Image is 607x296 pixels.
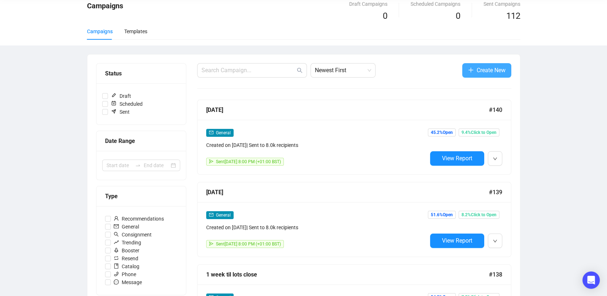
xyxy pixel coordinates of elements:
span: Phone [111,270,139,278]
span: rise [114,240,119,245]
div: [DATE] [206,105,489,114]
span: user [114,216,119,221]
input: End date [144,161,169,169]
span: View Report [442,155,472,162]
span: mail [209,130,213,135]
span: 8.2% Click to Open [459,211,499,219]
span: message [114,279,119,284]
span: General [216,213,231,218]
input: Start date [107,161,132,169]
span: 9.4% Click to Open [459,129,499,136]
div: Date Range [105,136,177,145]
div: Created on [DATE] | Sent to 8.0k recipients [206,223,427,231]
div: Open Intercom Messenger [582,271,600,289]
span: General [111,223,142,231]
div: Status [105,69,177,78]
span: 112 [506,11,520,21]
span: down [493,157,497,161]
span: mail [209,213,213,217]
span: View Report [442,237,472,244]
span: General [216,130,231,135]
span: Recommendations [111,215,167,223]
span: Campaigns [87,1,123,10]
span: retweet [114,256,119,261]
span: Newest First [315,64,371,77]
button: View Report [430,234,484,248]
span: 0 [456,11,460,21]
span: Create New [477,66,506,75]
span: Catalog [111,262,142,270]
div: [DATE] [206,188,489,197]
span: Scheduled [108,100,146,108]
span: Resend [111,254,141,262]
span: search [297,68,303,73]
span: Sent [108,108,133,116]
span: Message [111,278,145,286]
div: 1 week til lots close [206,270,489,279]
span: plus [468,67,474,73]
span: Draft [108,92,134,100]
div: Campaigns [87,27,113,35]
span: #140 [489,105,502,114]
span: book [114,264,119,269]
button: View Report [430,151,484,166]
span: #138 [489,270,502,279]
button: Create New [462,63,511,78]
span: rocket [114,248,119,253]
span: #139 [489,188,502,197]
span: mail [114,224,119,229]
span: 45.2% Open [428,129,456,136]
span: send [209,159,213,164]
span: Consignment [111,231,155,239]
span: swap-right [135,162,141,168]
span: down [493,239,497,243]
span: to [135,162,141,168]
div: Type [105,192,177,201]
a: [DATE]#139mailGeneralCreated on [DATE]| Sent to 8.0k recipientssendSent[DATE] 8:00 PM (+01:00 BST... [197,182,511,257]
span: phone [114,271,119,277]
span: Sent [DATE] 8:00 PM (+01:00 BST) [216,241,281,247]
span: 51.6% Open [428,211,456,219]
span: search [114,232,119,237]
input: Search Campaign... [201,66,295,75]
span: 0 [383,11,387,21]
div: Created on [DATE] | Sent to 8.0k recipients [206,141,427,149]
div: Templates [124,27,147,35]
span: Trending [111,239,144,247]
span: send [209,241,213,246]
span: Booster [111,247,142,254]
a: [DATE]#140mailGeneralCreated on [DATE]| Sent to 8.0k recipientssendSent[DATE] 8:00 PM (+01:00 BST... [197,100,511,175]
span: Sent [DATE] 8:00 PM (+01:00 BST) [216,159,281,164]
